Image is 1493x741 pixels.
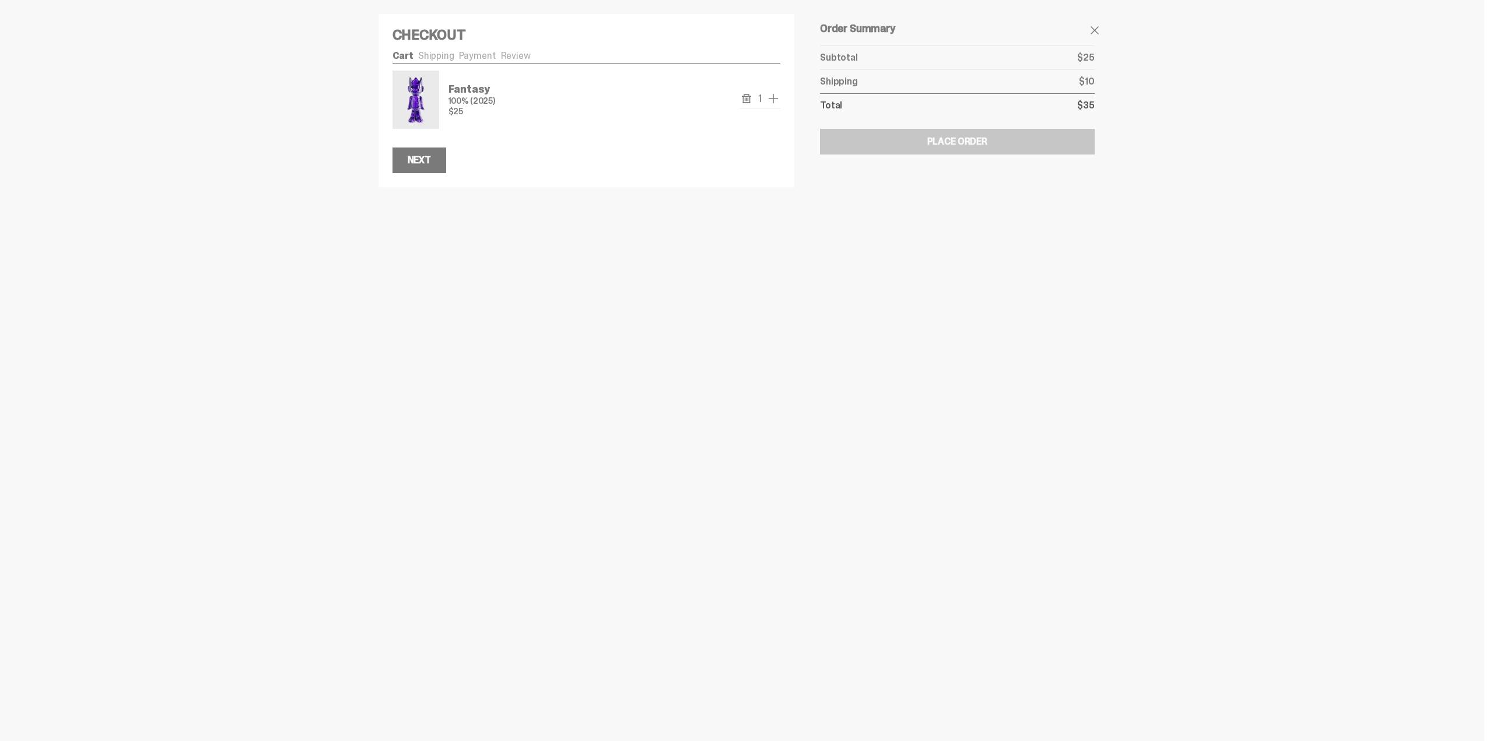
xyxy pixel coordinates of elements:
button: add one [766,92,780,106]
p: Total [820,101,842,110]
p: Shipping [820,77,858,86]
button: Next [392,148,446,173]
button: Place Order [820,129,1094,154]
p: Subtotal [820,53,858,62]
div: Place Order [927,137,987,146]
button: remove [740,92,753,106]
a: Cart [392,50,413,62]
p: $10 [1079,77,1095,86]
span: 1 [753,93,766,104]
div: Next [408,156,431,165]
p: $25 [1077,53,1095,62]
p: $35 [1077,101,1095,110]
h5: Order Summary [820,23,1094,34]
p: $25 [448,107,495,115]
h4: Checkout [392,28,781,42]
img: Fantasy [395,73,437,127]
a: Shipping [418,50,454,62]
p: 100% (2025) [448,97,495,105]
p: Fantasy [448,84,495,94]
